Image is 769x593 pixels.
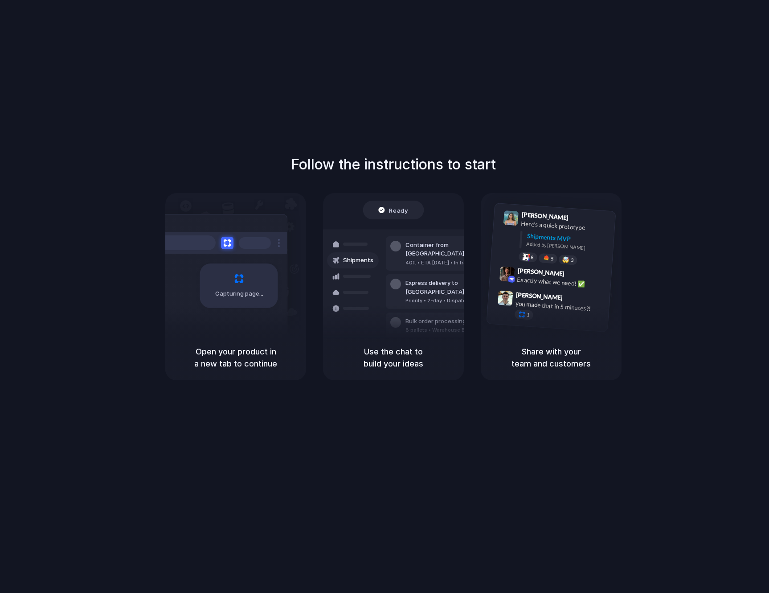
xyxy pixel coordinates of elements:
[405,317,488,326] div: Bulk order processing
[551,256,554,261] span: 5
[526,240,608,253] div: Added by [PERSON_NAME]
[405,259,502,267] div: 40ft • ETA [DATE] • In transit
[565,294,584,305] span: 9:47 AM
[531,255,534,259] span: 8
[405,241,502,258] div: Container from [GEOGRAPHIC_DATA]
[291,154,496,175] h1: Follow the instructions to start
[405,326,488,334] div: 8 pallets • Warehouse B • Packed
[571,257,574,262] span: 3
[405,297,502,305] div: Priority • 2-day • Dispatched
[215,289,265,298] span: Capturing page
[567,270,585,280] span: 9:42 AM
[389,206,408,214] span: Ready
[176,346,295,370] h5: Open your product in a new tab to continue
[562,256,570,263] div: 🤯
[527,312,530,317] span: 1
[517,275,606,290] div: Exactly what we need! ✅
[343,256,373,265] span: Shipments
[517,265,564,278] span: [PERSON_NAME]
[516,289,563,302] span: [PERSON_NAME]
[571,214,589,224] span: 9:41 AM
[334,346,453,370] h5: Use the chat to build your ideas
[515,299,604,314] div: you made that in 5 minutes?!
[491,346,611,370] h5: Share with your team and customers
[521,210,569,222] span: [PERSON_NAME]
[527,231,609,246] div: Shipments MVP
[405,279,502,296] div: Express delivery to [GEOGRAPHIC_DATA]
[521,218,610,234] div: Here's a quick prototype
